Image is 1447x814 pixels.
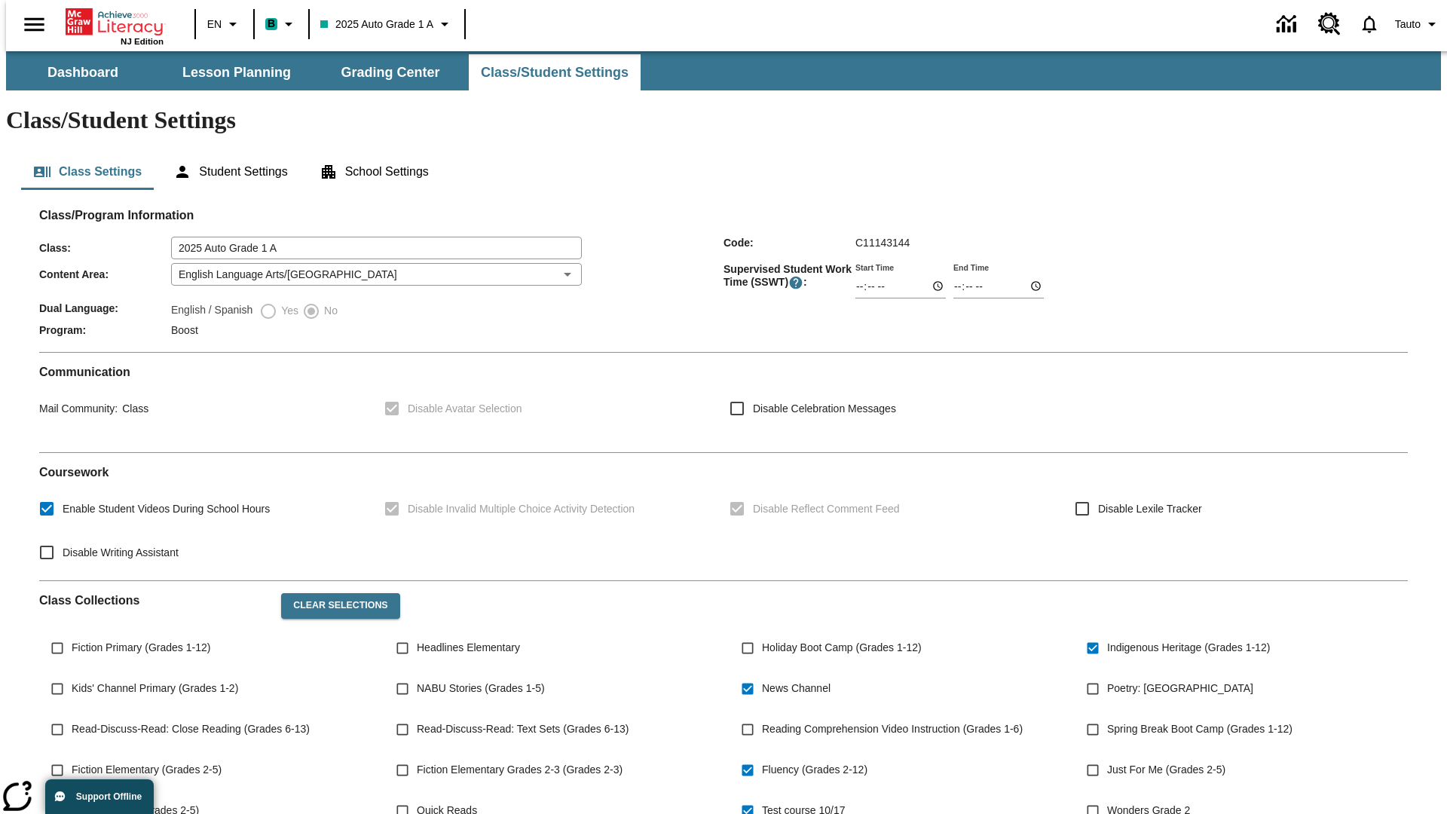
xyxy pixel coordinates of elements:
[855,237,910,249] span: C11143144
[277,303,298,319] span: Yes
[1107,681,1253,696] span: Poetry: [GEOGRAPHIC_DATA]
[1107,762,1225,778] span: Just For Me (Grades 2-5)
[21,154,154,190] button: Class Settings
[6,54,642,90] div: SubNavbar
[855,262,894,273] label: Start Time
[753,501,900,517] span: Disable Reflect Comment Feed
[63,545,179,561] span: Disable Writing Assistant
[6,106,1441,134] h1: Class/Student Settings
[76,791,142,802] span: Support Offline
[1098,501,1202,517] span: Disable Lexile Tracker
[307,154,441,190] button: School Settings
[39,268,171,280] span: Content Area :
[408,401,522,417] span: Disable Avatar Selection
[39,208,1408,222] h2: Class/Program Information
[21,154,1426,190] div: Class/Student Settings
[481,64,629,81] span: Class/Student Settings
[1268,4,1309,45] a: Data Center
[8,54,158,90] button: Dashboard
[417,762,623,778] span: Fiction Elementary Grades 2-3 (Grades 2-3)
[281,593,399,619] button: Clear Selections
[171,263,582,286] div: English Language Arts/[GEOGRAPHIC_DATA]
[66,7,164,37] a: Home
[314,11,460,38] button: Class: 2025 Auto Grade 1 A, Select your class
[259,11,304,38] button: Boost Class color is teal. Change class color
[72,640,210,656] span: Fiction Primary (Grades 1-12)
[161,154,299,190] button: Student Settings
[6,51,1441,90] div: SubNavbar
[39,365,1408,440] div: Communication
[39,402,118,415] span: Mail Community :
[118,402,148,415] span: Class
[39,302,171,314] span: Dual Language :
[953,262,989,273] label: End Time
[72,721,310,737] span: Read-Discuss-Read: Close Reading (Grades 6-13)
[1395,17,1421,32] span: Tauto
[39,365,1408,379] h2: Communication
[45,779,154,814] button: Support Offline
[1107,640,1270,656] span: Indigenous Heritage (Grades 1-12)
[1389,11,1447,38] button: Profile/Settings
[171,302,252,320] label: English / Spanish
[66,5,164,46] div: Home
[417,640,520,656] span: Headlines Elementary
[200,11,249,38] button: Language: EN, Select a language
[207,17,222,32] span: EN
[753,401,896,417] span: Disable Celebration Messages
[320,17,433,32] span: 2025 Auto Grade 1 A
[723,237,855,249] span: Code :
[268,14,275,33] span: B
[39,465,1408,568] div: Coursework
[161,54,312,90] button: Lesson Planning
[72,762,222,778] span: Fiction Elementary (Grades 2-5)
[315,54,466,90] button: Grading Center
[1107,721,1293,737] span: Spring Break Boot Camp (Grades 1-12)
[39,324,171,336] span: Program :
[182,64,291,81] span: Lesson Planning
[1350,5,1389,44] a: Notifications
[39,242,171,254] span: Class :
[762,681,831,696] span: News Channel
[341,64,439,81] span: Grading Center
[39,223,1408,340] div: Class/Program Information
[63,501,270,517] span: Enable Student Videos During School Hours
[788,275,803,290] button: Supervised Student Work Time is the timeframe when students can take LevelSet and when lessons ar...
[408,501,635,517] span: Disable Invalid Multiple Choice Activity Detection
[1309,4,1350,44] a: Resource Center, Will open in new tab
[12,2,57,47] button: Open side menu
[723,263,855,290] span: Supervised Student Work Time (SSWT) :
[320,303,338,319] span: No
[762,721,1023,737] span: Reading Comprehension Video Instruction (Grades 1-6)
[171,237,582,259] input: Class
[417,721,629,737] span: Read-Discuss-Read: Text Sets (Grades 6-13)
[762,762,867,778] span: Fluency (Grades 2-12)
[72,681,238,696] span: Kids' Channel Primary (Grades 1-2)
[469,54,641,90] button: Class/Student Settings
[121,37,164,46] span: NJ Edition
[47,64,118,81] span: Dashboard
[417,681,545,696] span: NABU Stories (Grades 1-5)
[39,593,269,607] h2: Class Collections
[171,324,198,336] span: Boost
[39,465,1408,479] h2: Course work
[762,640,922,656] span: Holiday Boot Camp (Grades 1-12)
